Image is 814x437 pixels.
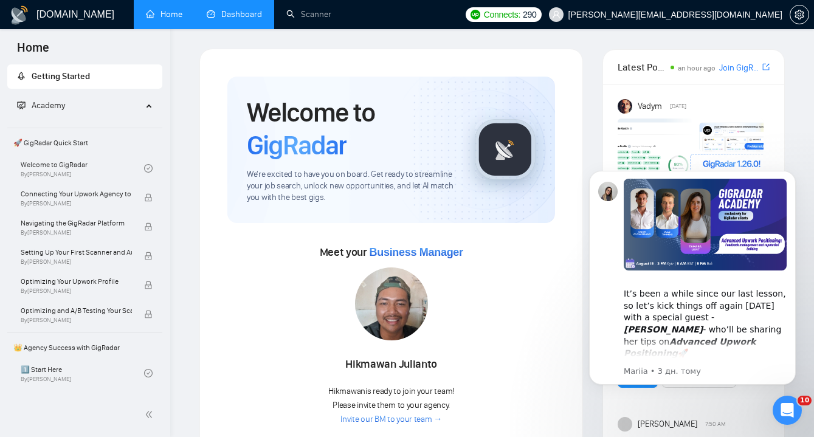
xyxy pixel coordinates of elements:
span: By [PERSON_NAME] [21,287,132,295]
span: lock [144,281,153,289]
img: Vadym [618,99,632,114]
span: By [PERSON_NAME] [21,229,132,236]
span: check-circle [144,164,153,173]
span: user [552,10,560,19]
span: check-circle [144,369,153,377]
span: lock [144,193,153,202]
span: Optimizing and A/B Testing Your Scanner for Better Results [21,305,132,317]
a: Join GigRadar Slack Community [719,61,760,75]
span: 7:50 AM [705,419,726,430]
span: Getting Started [32,71,90,81]
span: 290 [523,8,536,21]
span: lock [144,252,153,260]
span: setting [790,10,809,19]
span: lock [144,310,153,318]
span: GigRadar [247,129,347,162]
div: Hikmawan Julianto [325,354,458,375]
a: Invite our BM to your team → [340,414,442,425]
span: Please invite them to your agency. [333,400,450,410]
span: export [762,62,770,72]
span: rocket [17,72,26,80]
span: an hour ago [678,64,716,72]
span: By [PERSON_NAME] [21,317,132,324]
a: searchScanner [286,9,331,19]
img: upwork-logo.png [471,10,480,19]
span: 10 [798,396,812,405]
span: Meet your [320,246,463,259]
li: Getting Started [7,64,162,89]
a: 1️⃣ Start HereBy[PERSON_NAME] [21,360,144,387]
span: Optimizing Your Upwork Profile [21,275,132,287]
span: Hikmawan is ready to join your team! [328,386,454,396]
a: export [762,61,770,73]
span: Navigating the GigRadar Platform [21,217,132,229]
h1: Welcome to [247,96,455,162]
span: fund-projection-screen [17,101,26,109]
span: lock [144,222,153,231]
span: Academy [17,100,65,111]
span: 👑 Agency Success with GigRadar [9,335,161,360]
button: setting [790,5,809,24]
span: [PERSON_NAME] [638,418,697,431]
span: double-left [145,408,157,421]
img: F09AC4U7ATU-image.png [618,119,764,216]
span: Connects: [484,8,520,21]
span: By [PERSON_NAME] [21,200,132,207]
span: Academy [32,100,65,111]
span: Latest Posts from the GigRadar Community [618,60,666,75]
img: 1708430606469-dllhost_UOc72S2elj.png [355,267,428,340]
span: [DATE] [670,101,686,112]
a: homeHome [146,9,182,19]
span: Vadym [638,100,662,113]
a: dashboardDashboard [207,9,262,19]
span: Business Manager [370,246,463,258]
span: Home [7,39,59,64]
img: gigradar-logo.png [475,119,536,180]
span: By [PERSON_NAME] [21,258,132,266]
iframe: Intercom notifications повідомлення [571,153,814,404]
img: logo [10,5,29,25]
span: Setting Up Your First Scanner and Auto-Bidder [21,246,132,258]
span: Connecting Your Upwork Agency to GigRadar [21,188,132,200]
span: 🚀 GigRadar Quick Start [9,131,161,155]
a: setting [790,10,809,19]
span: We're excited to have you on board. Get ready to streamline your job search, unlock new opportuni... [247,169,455,204]
iframe: Intercom live chat [773,396,802,425]
a: Welcome to GigRadarBy[PERSON_NAME] [21,155,144,182]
